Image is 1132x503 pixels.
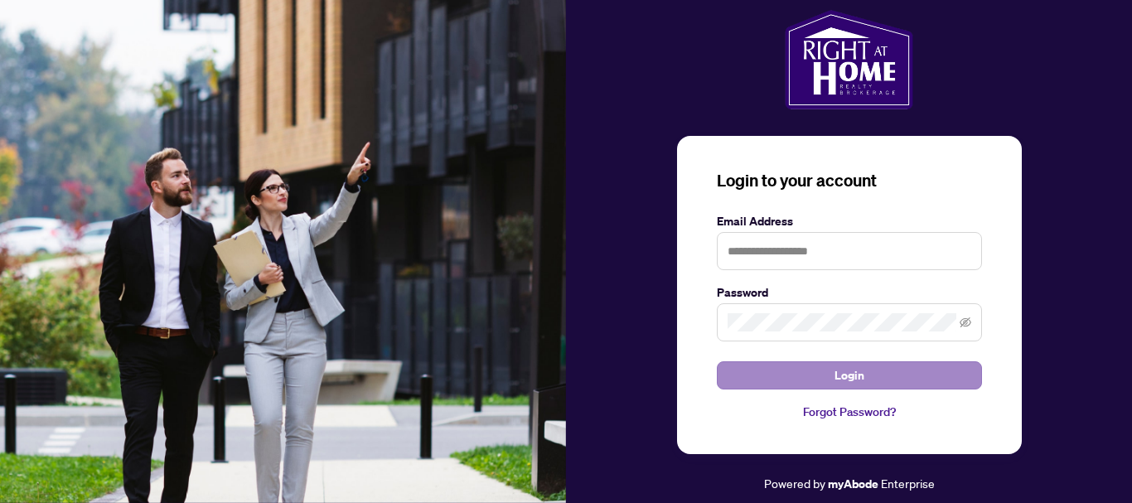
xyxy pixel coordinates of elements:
[717,361,982,389] button: Login
[834,362,864,389] span: Login
[881,476,935,491] span: Enterprise
[960,317,971,328] span: eye-invisible
[717,403,982,421] a: Forgot Password?
[764,476,825,491] span: Powered by
[717,169,982,192] h3: Login to your account
[717,212,982,230] label: Email Address
[785,10,913,109] img: ma-logo
[828,475,878,493] a: myAbode
[717,283,982,302] label: Password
